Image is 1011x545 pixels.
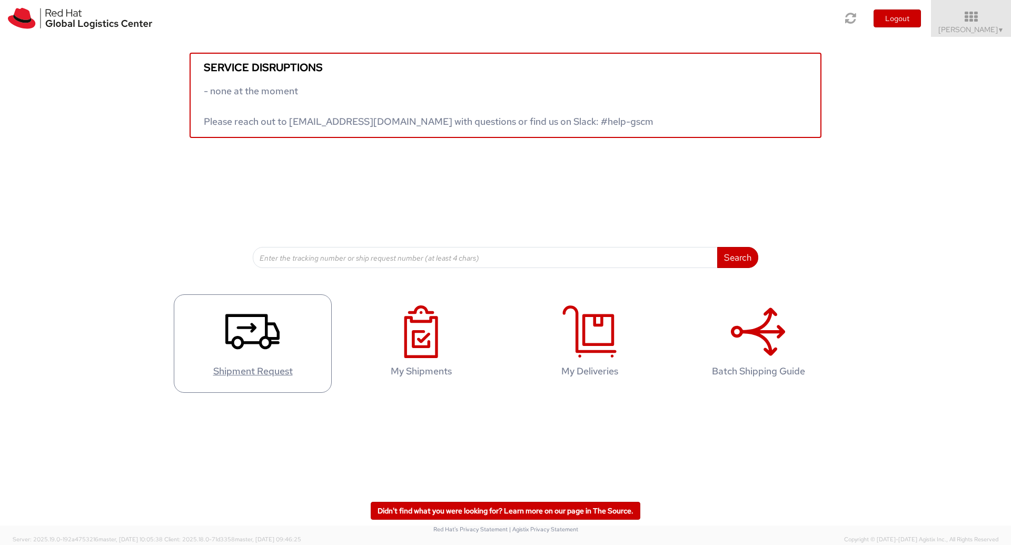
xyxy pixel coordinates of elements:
[998,26,1004,34] span: ▼
[190,53,821,138] a: Service disruptions - none at the moment Please reach out to [EMAIL_ADDRESS][DOMAIN_NAME] with qu...
[353,366,489,376] h4: My Shipments
[185,366,321,376] h4: Shipment Request
[253,247,718,268] input: Enter the tracking number or ship request number (at least 4 chars)
[235,536,301,543] span: master, [DATE] 09:46:25
[164,536,301,543] span: Client: 2025.18.0-71d3358
[679,294,837,393] a: Batch Shipping Guide
[511,294,669,393] a: My Deliveries
[371,502,640,520] a: Didn't find what you were looking for? Learn more on our page in The Source.
[98,536,163,543] span: master, [DATE] 10:05:38
[509,526,578,533] a: | Agistix Privacy Statement
[433,526,508,533] a: Red Hat's Privacy Statement
[844,536,998,544] span: Copyright © [DATE]-[DATE] Agistix Inc., All Rights Reserved
[938,25,1004,34] span: [PERSON_NAME]
[874,9,921,27] button: Logout
[8,8,152,29] img: rh-logistics-00dfa346123c4ec078e1.svg
[342,294,500,393] a: My Shipments
[204,85,653,127] span: - none at the moment Please reach out to [EMAIL_ADDRESS][DOMAIN_NAME] with questions or find us o...
[174,294,332,393] a: Shipment Request
[204,62,807,73] h5: Service disruptions
[690,366,826,376] h4: Batch Shipping Guide
[717,247,758,268] button: Search
[13,536,163,543] span: Server: 2025.19.0-192a4753216
[522,366,658,376] h4: My Deliveries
